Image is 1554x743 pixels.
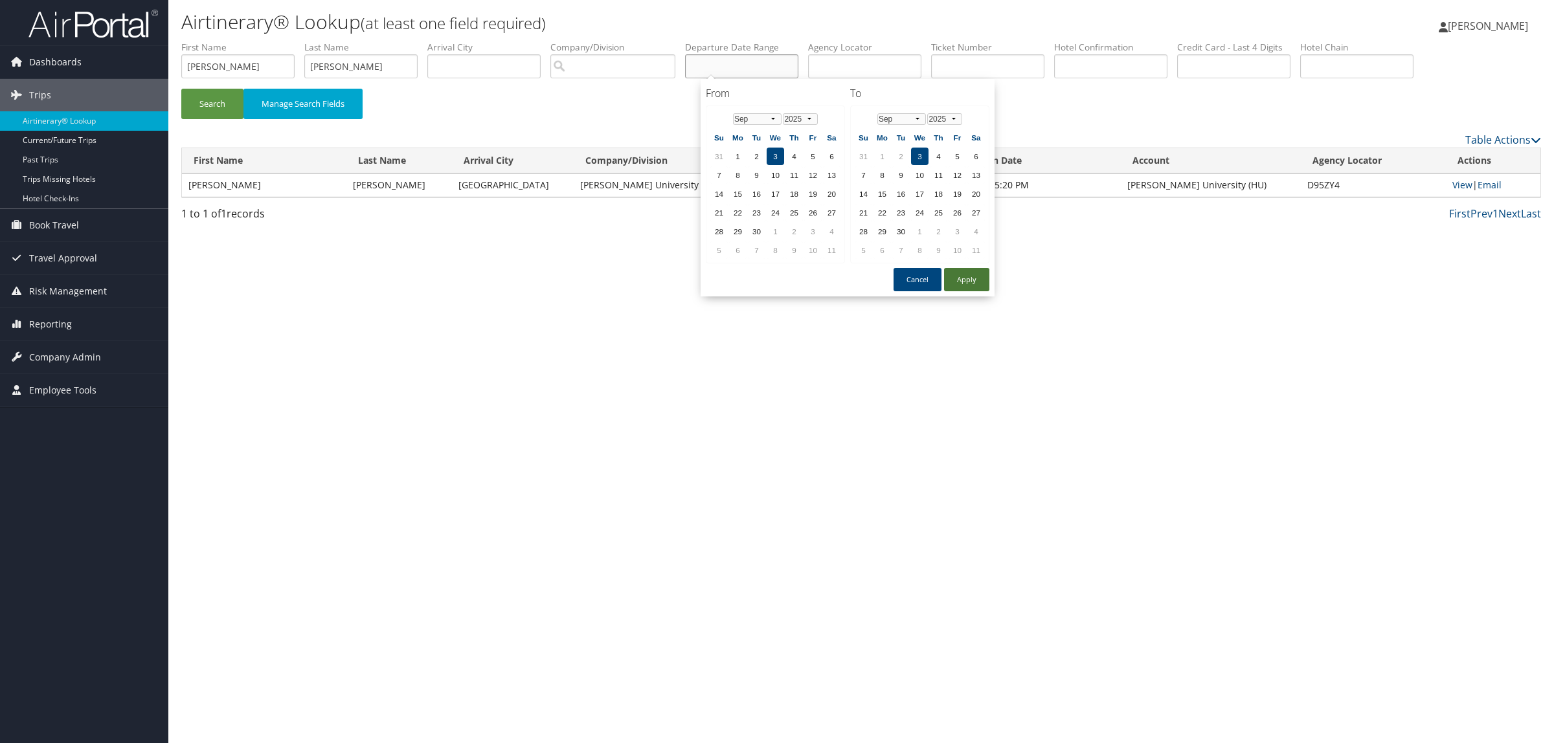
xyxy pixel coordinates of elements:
td: 20 [823,185,840,203]
td: [PERSON_NAME] [346,173,453,197]
button: Search [181,89,243,119]
td: 2 [785,223,803,240]
button: Cancel [894,268,941,291]
td: 11 [785,166,803,184]
td: 8 [767,241,784,259]
td: [GEOGRAPHIC_DATA] [452,173,573,197]
span: Trips [29,79,51,111]
span: Risk Management [29,275,107,307]
td: 26 [804,204,822,221]
td: 23 [748,204,765,221]
td: 22 [729,204,747,221]
td: 22 [873,204,891,221]
label: Agency Locator [808,41,931,54]
td: | [1446,173,1540,197]
th: Fr [804,129,822,146]
td: 3 [911,148,929,165]
td: 21 [855,204,872,221]
h4: To [850,86,989,100]
label: Departure Date Range [685,41,808,54]
th: First Name: activate to sort column ascending [182,148,346,173]
td: 15 [873,185,891,203]
td: 24 [911,204,929,221]
th: Mo [729,129,747,146]
td: 17 [911,185,929,203]
td: 8 [873,166,891,184]
td: 18 [785,185,803,203]
th: Arrival City: activate to sort column ascending [452,148,573,173]
label: Last Name [304,41,427,54]
div: 1 to 1 of records [181,206,507,228]
td: 7 [892,241,910,259]
td: 7 [710,166,728,184]
td: [DATE] 5:20 PM [956,173,1121,197]
td: 9 [785,241,803,259]
th: Su [855,129,872,146]
label: Hotel Confirmation [1054,41,1177,54]
td: 11 [930,166,947,184]
td: 4 [823,223,840,240]
td: 20 [967,185,985,203]
td: 3 [949,223,966,240]
td: 23 [892,204,910,221]
td: 30 [892,223,910,240]
td: 6 [967,148,985,165]
td: 10 [767,166,784,184]
td: 4 [785,148,803,165]
th: We [767,129,784,146]
td: 12 [949,166,966,184]
td: 17 [767,185,784,203]
td: 16 [748,185,765,203]
td: 6 [873,241,891,259]
h1: Airtinerary® Lookup [181,8,1088,36]
td: 28 [855,223,872,240]
td: 31 [855,148,872,165]
th: Company/Division [574,148,754,173]
th: Return Date: activate to sort column ascending [956,148,1121,173]
td: 31 [710,148,728,165]
td: 7 [855,166,872,184]
span: Company Admin [29,341,101,373]
td: 1 [767,223,784,240]
td: 10 [911,166,929,184]
td: 5 [949,148,966,165]
td: 2 [930,223,947,240]
span: [PERSON_NAME] [1448,19,1528,33]
td: [PERSON_NAME] University (HU) [574,173,754,197]
th: Agency Locator: activate to sort column ascending [1301,148,1445,173]
a: Prev [1470,206,1492,221]
h4: From [706,86,845,100]
td: 14 [855,185,872,203]
th: Sa [967,129,985,146]
a: First [1449,206,1470,221]
th: Su [710,129,728,146]
td: 29 [873,223,891,240]
button: Apply [944,268,989,291]
th: Tu [892,129,910,146]
td: 19 [949,185,966,203]
th: Th [930,129,947,146]
td: 19 [804,185,822,203]
th: Account: activate to sort column descending [1121,148,1301,173]
span: Dashboards [29,46,82,78]
td: 7 [748,241,765,259]
td: 24 [767,204,784,221]
td: 5 [855,241,872,259]
label: Hotel Chain [1300,41,1423,54]
td: 27 [967,204,985,221]
small: (at least one field required) [361,12,546,34]
a: Email [1478,179,1502,191]
td: 4 [967,223,985,240]
td: 8 [911,241,929,259]
span: Travel Approval [29,242,97,274]
td: 9 [748,166,765,184]
a: Table Actions [1465,133,1541,147]
a: Next [1498,206,1521,221]
label: First Name [181,41,304,54]
th: We [911,129,929,146]
span: Reporting [29,308,72,340]
td: 28 [710,223,728,240]
td: 3 [804,223,822,240]
span: Employee Tools [29,374,96,406]
td: 5 [804,148,822,165]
